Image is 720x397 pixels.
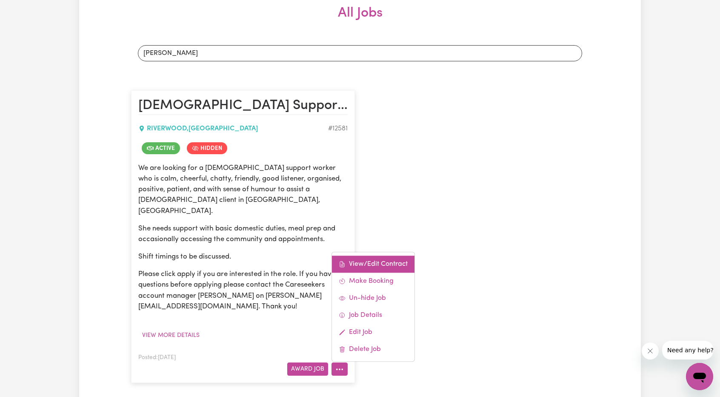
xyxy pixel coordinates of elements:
a: Un-hide Job [332,290,414,307]
button: More options [331,362,348,376]
p: We are looking for a [DEMOGRAPHIC_DATA] support worker who is calm, cheerful, chatty, friendly, g... [138,163,348,216]
h2: Female Support Worker Needed - Riverwood, NSW [138,98,348,115]
span: Job is active [142,142,180,154]
span: Need any help? [5,6,51,13]
a: View/Edit Contract [332,256,414,273]
iframe: Button to launch messaging window [686,363,713,390]
a: Make Booking [332,273,414,290]
div: Job ID #12581 [328,124,348,134]
input: 🔍 Filter jobs by title, description or care worker name [138,45,582,61]
p: Please click apply if you are interested in the role. If you have questions before applying pleas... [138,269,348,312]
div: RIVERWOOD , [GEOGRAPHIC_DATA] [138,124,328,134]
div: More options [331,252,415,362]
h2: All Jobs [131,5,589,35]
span: Posted: [DATE] [138,355,176,360]
iframe: Close message [642,342,659,360]
a: Job Details [332,307,414,324]
button: View more details [138,329,203,342]
a: Delete Job [332,341,414,358]
iframe: Message from company [662,341,713,360]
p: Shift timings to be discussed. [138,251,348,262]
span: Job is hidden [187,142,227,154]
a: Edit Job [332,324,414,341]
p: She needs support with basic domestic duties, meal prep and occasionally accessing the community ... [138,223,348,245]
button: Award Job [287,362,328,376]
